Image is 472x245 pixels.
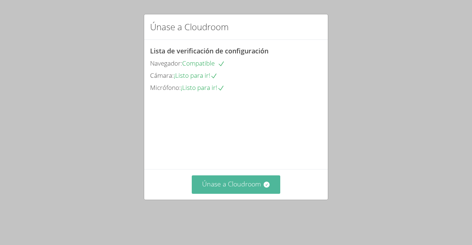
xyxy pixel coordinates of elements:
[150,83,181,92] font: Micrófono:
[150,59,182,67] font: Navegador:
[202,179,261,188] font: Únase a Cloudroom
[174,71,210,80] font: ¡Listo para ir!
[150,71,174,80] font: Cámara:
[150,21,229,33] font: Únase a Cloudroom
[150,46,268,55] font: Lista de verificación de configuración
[192,175,281,193] button: Únase a Cloudroom
[182,59,215,67] font: Compatible
[181,83,217,92] font: ¡Listo para ir!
